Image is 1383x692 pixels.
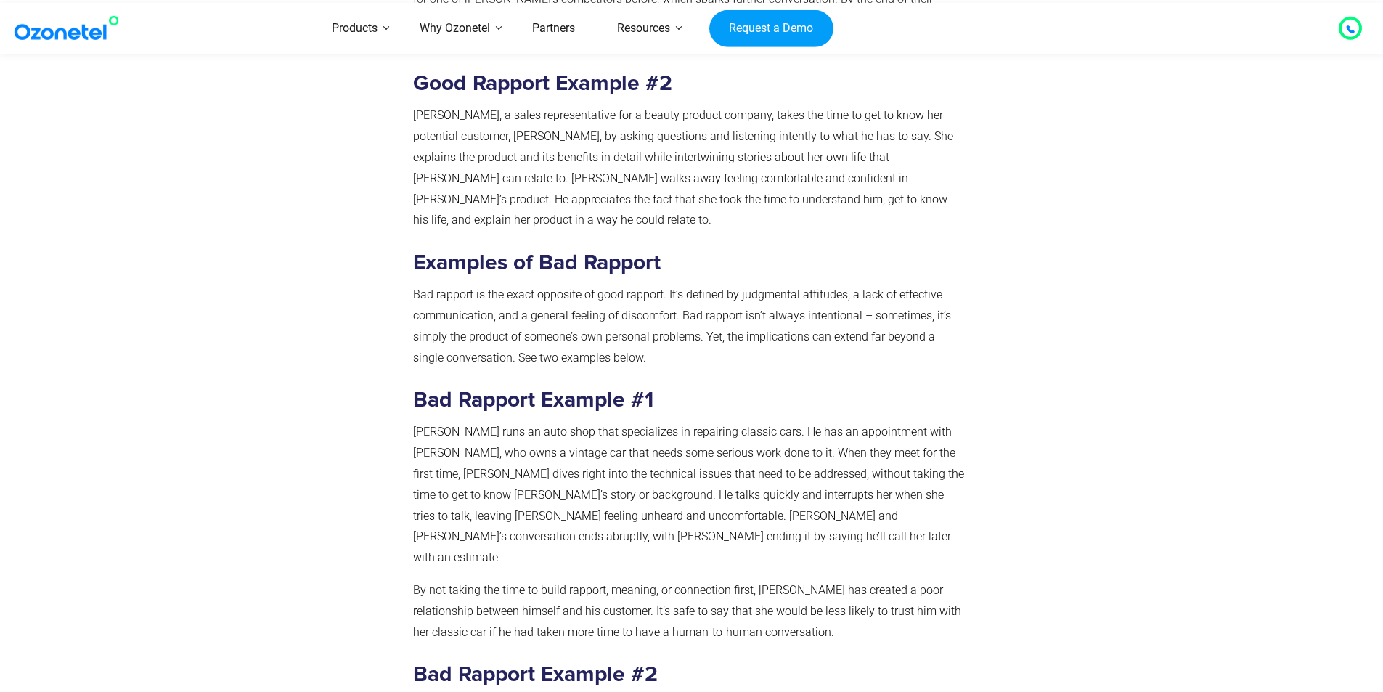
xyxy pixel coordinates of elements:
p: [PERSON_NAME] runs an auto shop that specializes in repairing classic cars. He has an appointment... [413,422,964,569]
strong: Bad Rapport Example #2 [413,664,658,685]
strong: Examples of Bad Rapport [413,252,661,274]
a: Partners [511,3,596,54]
p: By not taking the time to build rapport, meaning, or connection first, [PERSON_NAME] has created ... [413,580,964,643]
a: Resources [596,3,691,54]
a: Products [311,3,399,54]
p: [PERSON_NAME], a sales representative for a beauty product company, takes the time to get to know... [413,105,964,231]
a: Why Ozonetel [399,3,511,54]
strong: Good Rapport Example #2 [413,73,672,94]
strong: Bad Rapport Example #1 [413,389,653,411]
a: Request a Demo [709,9,833,47]
p: Bad rapport is the exact opposite of good rapport. It’s defined by judgmental attitudes, a lack o... [413,285,964,368]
